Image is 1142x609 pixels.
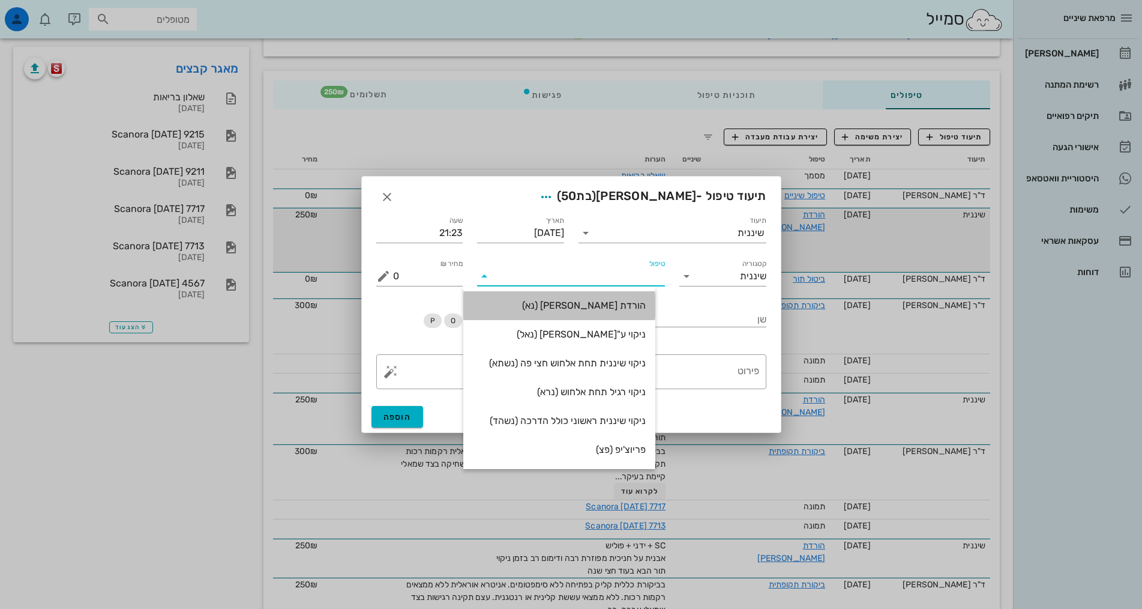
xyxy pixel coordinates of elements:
[376,269,391,283] button: מחיר ₪ appended action
[371,406,424,428] button: הוספה
[383,412,412,422] span: הוספה
[742,259,766,268] label: קטגוריה
[535,186,766,208] span: תיעוד טיפול -
[440,259,463,268] label: מחיר ₪
[579,223,766,243] div: תיעודשיננית
[449,216,463,225] label: שעה
[738,228,764,238] div: שיננית
[450,314,455,328] span: O
[473,444,646,455] div: פריוצ'יפ (פצ)
[557,189,597,203] span: (בת )
[649,259,665,268] label: טיפול
[473,357,646,369] div: ניקוי שיננית תחת אלחוש חצי פה (נשתא)
[473,329,646,340] div: ניקוי ע"[PERSON_NAME] (נאל)
[750,216,766,225] label: תיעוד
[473,386,646,398] div: ניקוי רגיל תחת אלחוש (נרא)
[473,415,646,426] div: ניקוי שיננית ראשוני כולל הדרכה (נשהד)
[596,189,696,203] span: [PERSON_NAME]
[473,300,646,311] div: הורדת [PERSON_NAME] (נא)
[430,314,434,328] span: P
[545,216,564,225] label: תאריך
[561,189,577,203] span: 50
